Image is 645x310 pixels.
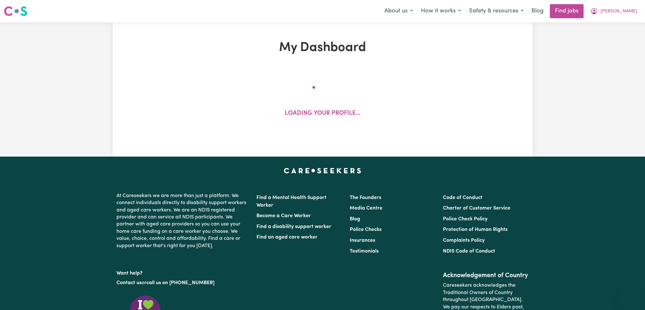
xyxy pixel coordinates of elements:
a: Protection of Human Rights [443,227,508,232]
a: Careseekers home page [284,168,361,173]
h2: Acknowledgement of Country [443,272,529,279]
a: Contact us [116,280,142,285]
p: At Careseekers we are more than just a platform. We connect individuals directly to disability su... [116,190,249,252]
a: Police Check Policy [443,217,487,222]
a: Police Checks [350,227,382,232]
a: Find jobs [550,4,584,18]
button: Safety & resources [465,4,528,18]
p: or [116,277,249,289]
a: Find an aged care worker [256,235,318,240]
a: Careseekers logo [4,4,27,18]
button: About us [380,4,417,18]
p: Want help? [116,267,249,277]
a: Find a disability support worker [256,224,331,229]
a: The Founders [350,195,381,200]
span: [PERSON_NAME] [600,8,637,15]
iframe: Button to launch messaging window [620,284,640,305]
a: Charter of Customer Service [443,206,510,211]
a: Code of Conduct [443,195,482,200]
a: Insurances [350,238,375,243]
a: Testimonials [350,249,379,254]
a: NDIS Code of Conduct [443,249,495,254]
a: call us on [PHONE_NUMBER] [146,280,214,285]
a: Blog [528,4,547,18]
img: Careseekers logo [4,5,27,17]
h1: My Dashboard [186,40,459,55]
a: Find a Mental Health Support Worker [256,195,326,208]
a: Blog [350,217,360,222]
a: Media Centre [350,206,382,211]
a: Become a Care Worker [256,213,311,218]
button: How it works [417,4,465,18]
a: Complaints Policy [443,238,485,243]
p: Loading your profile... [285,109,361,118]
button: My Account [586,4,641,18]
